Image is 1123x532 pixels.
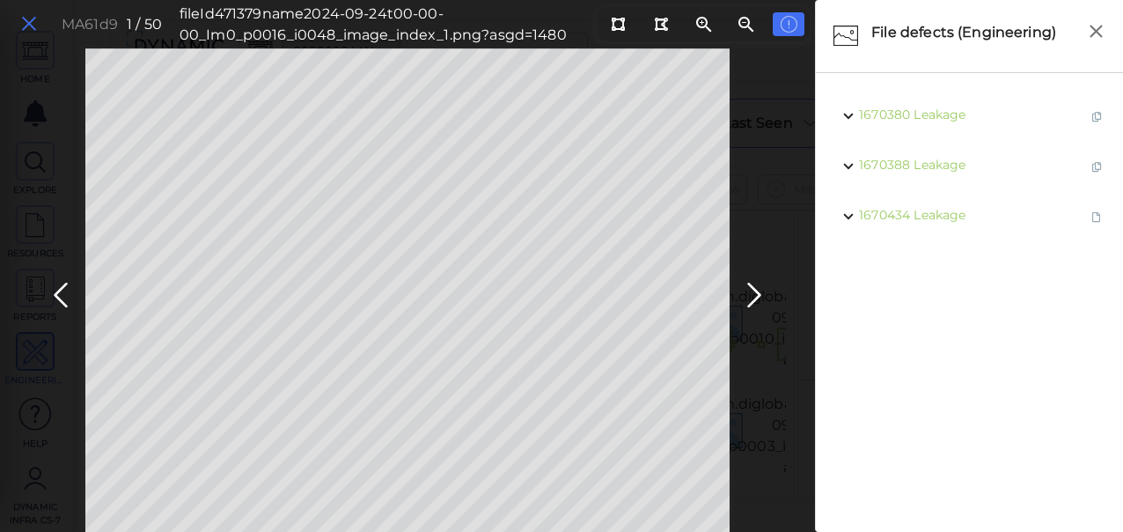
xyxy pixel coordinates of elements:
span: Leakage [914,157,965,173]
div: fileId 471379 name 2024-09-24t00-00-00_Im0_p0016_i0048_image_index_1.png?asgd=1480 [180,4,588,46]
iframe: Chat [1048,453,1110,519]
span: 1670380 [859,107,910,122]
span: 1670434 [859,207,910,223]
div: 1 / 50 [127,14,162,35]
div: File defects (Engineering) [867,18,1079,55]
span: Leakage [914,107,965,122]
div: 1670434 Leakage [825,191,1114,241]
span: Leakage [914,207,965,223]
span: 1670388 [859,157,910,173]
div: 1670380 Leakage [825,91,1114,141]
div: 1670388 Leakage [825,141,1114,191]
div: MA61d9 [62,14,118,35]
